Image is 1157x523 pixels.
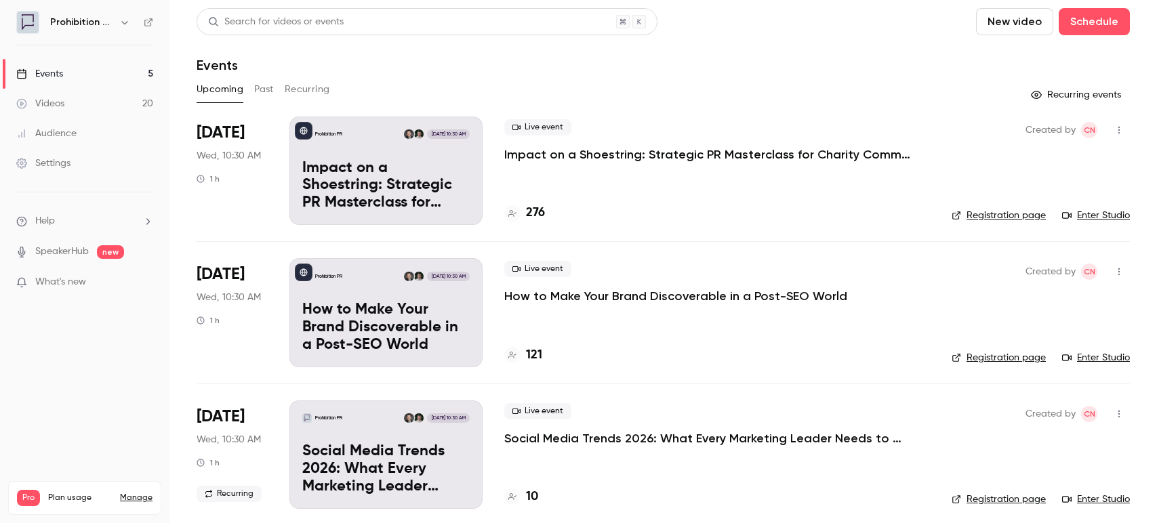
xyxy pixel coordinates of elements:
[315,415,342,421] p: Prohibition PR
[197,57,238,73] h1: Events
[197,258,268,367] div: Nov 5 Wed, 10:30 AM (Europe/London)
[197,149,261,163] span: Wed, 10:30 AM
[97,245,124,259] span: new
[404,129,413,139] img: Chris Norton
[197,486,262,502] span: Recurring
[952,351,1046,364] a: Registration page
[1062,493,1130,506] a: Enter Studio
[414,272,424,281] img: Will Ockenden
[197,433,261,446] span: Wed, 10:30 AM
[504,403,571,419] span: Live event
[302,413,312,423] img: Social Media Trends 2026: What Every Marketing Leader Needs to Know
[16,127,77,140] div: Audience
[504,288,847,304] a: How to Make Your Brand Discoverable in a Post-SEO World
[526,488,538,506] h4: 10
[1025,84,1130,106] button: Recurring events
[50,16,114,29] h6: Prohibition PR
[504,204,545,222] a: 276
[16,97,64,110] div: Videos
[1059,8,1130,35] button: Schedule
[302,160,470,212] p: Impact on a Shoestring: Strategic PR Masterclass for Charity Comms Teams
[197,457,220,468] div: 1 h
[1084,122,1095,138] span: CN
[197,117,268,225] div: Oct 15 Wed, 10:30 AM (Europe/London)
[289,400,483,509] a: Social Media Trends 2026: What Every Marketing Leader Needs to KnowProhibition PRWill OckendenChr...
[976,8,1053,35] button: New video
[504,488,538,506] a: 10
[414,129,424,139] img: Will Ockenden
[35,275,86,289] span: What's new
[17,490,40,506] span: Pro
[16,67,63,81] div: Events
[504,261,571,277] span: Live event
[1062,351,1130,364] a: Enter Studio
[35,214,55,228] span: Help
[197,122,245,144] span: [DATE]
[414,413,424,423] img: Will Ockenden
[1084,264,1095,280] span: CN
[427,129,469,139] span: [DATE] 10:30 AM
[16,156,70,170] div: Settings
[197,291,261,304] span: Wed, 10:30 AM
[315,273,342,280] p: Prohibition PR
[504,346,542,364] a: 121
[197,400,268,509] div: Jan 21 Wed, 10:30 AM (Europe/London)
[404,272,413,281] img: Chris Norton
[1026,264,1076,280] span: Created by
[197,315,220,326] div: 1 h
[404,413,413,423] img: Chris Norton
[427,413,469,423] span: [DATE] 10:30 AM
[1081,122,1097,138] span: Chris Norton
[48,493,112,503] span: Plan usage
[285,79,330,100] button: Recurring
[427,272,469,281] span: [DATE] 10:30 AM
[1062,209,1130,222] a: Enter Studio
[1081,406,1097,422] span: Chris Norton
[315,131,342,138] p: Prohibition PR
[1084,406,1095,422] span: CN
[526,204,545,222] h4: 276
[208,15,344,29] div: Search for videos or events
[526,346,542,364] h4: 121
[17,12,39,33] img: Prohibition PR
[952,209,1046,222] a: Registration page
[254,79,274,100] button: Past
[120,493,153,503] a: Manage
[1026,122,1076,138] span: Created by
[952,493,1046,506] a: Registration page
[289,117,483,225] a: Impact on a Shoestring: Strategic PR Masterclass for Charity Comms TeamsProhibition PRWill Ockend...
[197,79,243,100] button: Upcoming
[289,258,483,367] a: How to Make Your Brand Discoverable in a Post-SEO WorldProhibition PRWill OckendenChris Norton[DA...
[302,443,470,495] p: Social Media Trends 2026: What Every Marketing Leader Needs to Know
[35,245,89,259] a: SpeakerHub
[504,119,571,135] span: Live event
[197,264,245,285] span: [DATE]
[302,301,470,354] p: How to Make Your Brand Discoverable in a Post-SEO World
[16,214,153,228] li: help-dropdown-opener
[1026,406,1076,422] span: Created by
[1081,264,1097,280] span: Chris Norton
[197,406,245,427] span: [DATE]
[197,173,220,184] div: 1 h
[504,430,911,446] a: Social Media Trends 2026: What Every Marketing Leader Needs to Know
[504,146,911,163] a: Impact on a Shoestring: Strategic PR Masterclass for Charity Comms Teams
